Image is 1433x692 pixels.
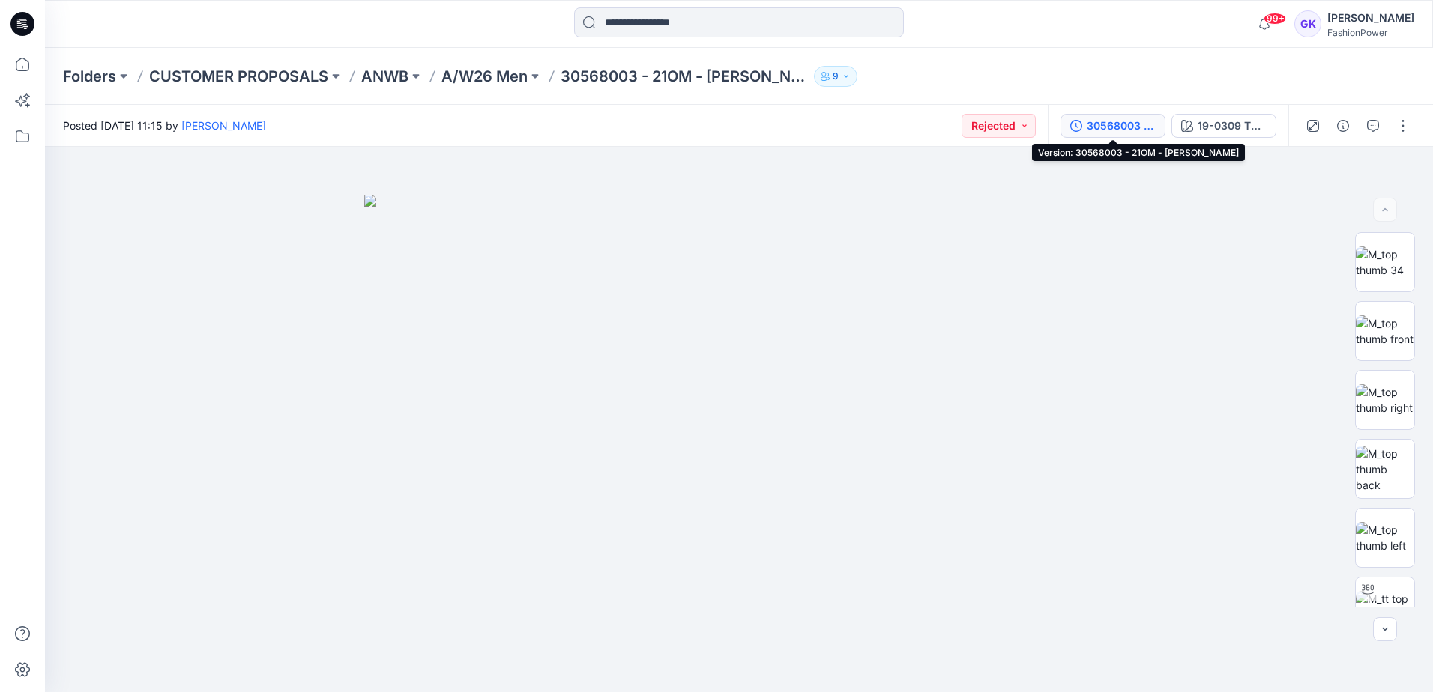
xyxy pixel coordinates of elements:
img: M_top thumb front [1356,315,1414,347]
a: [PERSON_NAME] [181,119,266,132]
img: M_top thumb 34 [1356,246,1414,278]
img: eyJhbGciOiJIUzI1NiIsImtpZCI6IjAiLCJzbHQiOiJzZXMiLCJ0eXAiOiJKV1QifQ.eyJkYXRhIjp7InR5cGUiOiJzdG9yYW... [364,195,1114,692]
button: 30568003 - 21OM - [PERSON_NAME] [1061,114,1165,138]
p: 9 [833,68,839,85]
p: 30568003 - 21OM - [PERSON_NAME] [561,66,808,87]
button: Details [1331,114,1355,138]
span: 99+ [1264,13,1286,25]
div: [PERSON_NAME] [1327,9,1414,27]
span: Posted [DATE] 11:15 by [63,118,266,133]
div: 30568003 - 21OM - Kevin [1087,118,1156,134]
button: 19-0309 TPG Thyme + 16-6008 TPG Seagrass [1171,114,1276,138]
div: FashionPower [1327,27,1414,38]
a: A/W26 Men [441,66,528,87]
a: ANWB [361,66,408,87]
a: Folders [63,66,116,87]
img: M_top thumb right [1356,384,1414,416]
img: M_top thumb back [1356,446,1414,493]
div: GK [1294,10,1321,37]
img: M_tt top thumb [1356,591,1414,622]
img: M_top thumb left [1356,522,1414,553]
div: 19-0309 TPG Thyme + 16-6008 TPG Seagrass [1198,118,1267,134]
button: 9 [814,66,857,87]
a: CUSTOMER PROPOSALS [149,66,328,87]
